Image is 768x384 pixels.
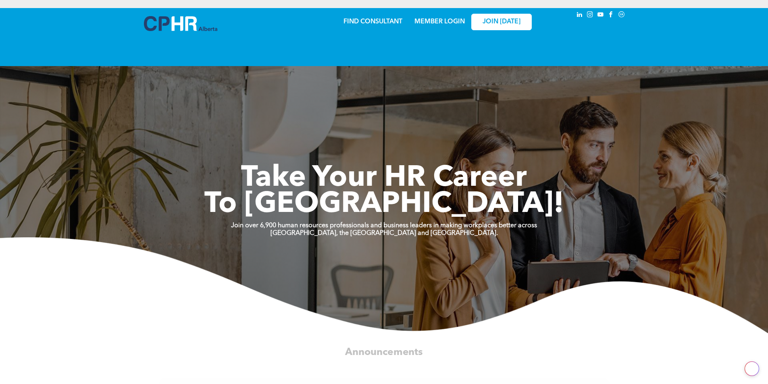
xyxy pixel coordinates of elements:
[204,190,564,219] span: To [GEOGRAPHIC_DATA]!
[586,10,595,21] a: instagram
[471,14,532,30] a: JOIN [DATE]
[345,347,423,357] span: Announcements
[483,18,520,26] span: JOIN [DATE]
[596,10,605,21] a: youtube
[144,16,217,31] img: A blue and white logo for cp alberta
[617,10,626,21] a: Social network
[241,164,527,193] span: Take Your HR Career
[343,19,402,25] a: FIND CONSULTANT
[271,230,498,237] strong: [GEOGRAPHIC_DATA], the [GEOGRAPHIC_DATA] and [GEOGRAPHIC_DATA].
[575,10,584,21] a: linkedin
[414,19,465,25] a: MEMBER LOGIN
[607,10,616,21] a: facebook
[231,222,537,229] strong: Join over 6,900 human resources professionals and business leaders in making workplaces better ac...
